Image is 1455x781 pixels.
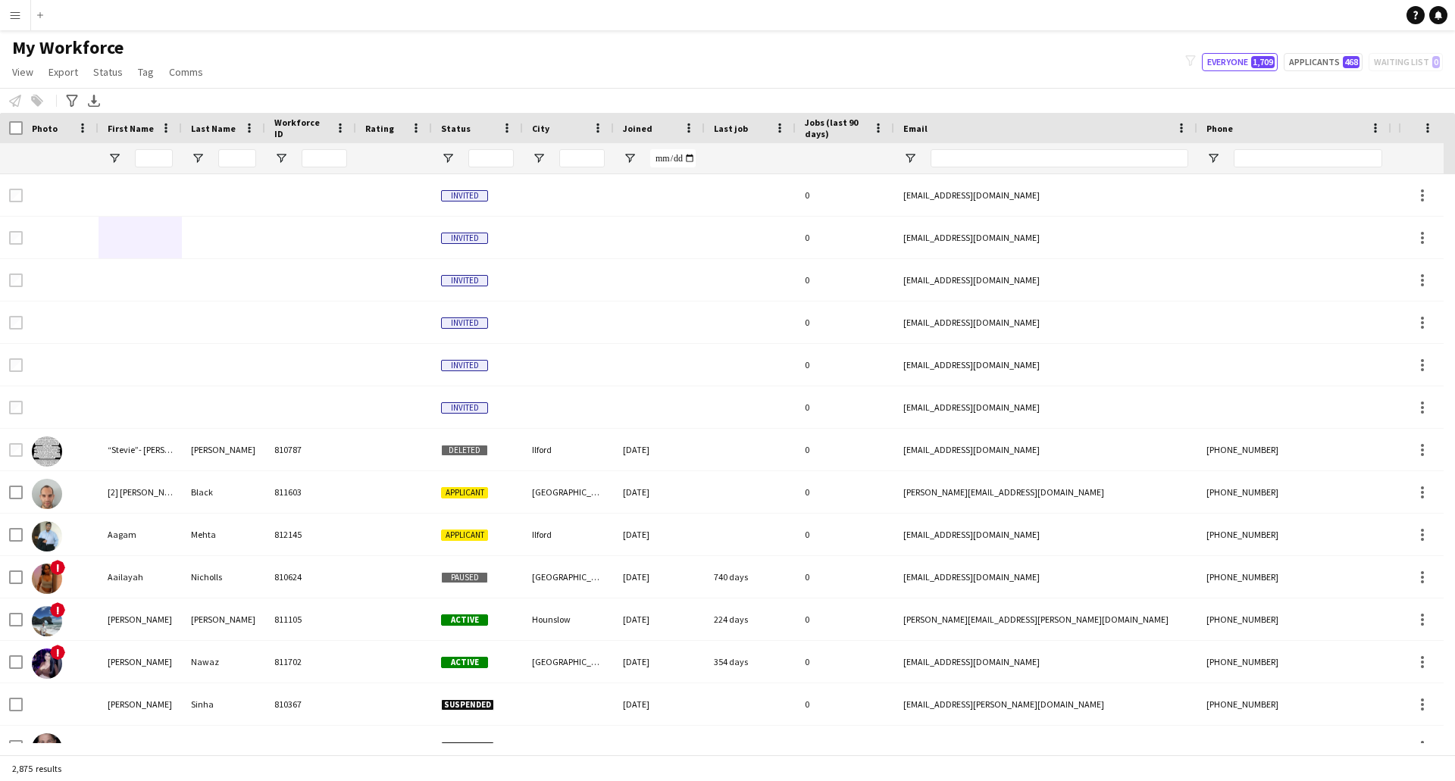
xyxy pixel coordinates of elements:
div: [DATE] [614,429,705,470]
input: Last Name Filter Input [218,149,256,167]
span: Joined [623,123,652,134]
div: [PERSON_NAME] [99,641,182,683]
span: ! [50,560,65,575]
div: 810624 [265,556,356,598]
div: 811105 [265,598,356,640]
div: [2] [PERSON_NAME] [99,471,182,513]
span: Applicant [441,487,488,498]
div: Sinha [182,683,265,725]
input: Row Selection is disabled for this row (unchecked) [9,358,23,372]
span: Suspended [441,699,494,711]
div: 0 [796,726,894,767]
div: Ilford [523,429,614,470]
div: [PHONE_NUMBER] [1197,641,1391,683]
input: Status Filter Input [468,149,514,167]
img: Aakash Panuganti [32,606,62,636]
span: Status [93,65,123,79]
span: City [532,123,549,134]
div: 740 days [705,556,796,598]
button: Open Filter Menu [191,152,205,165]
span: Invited [441,317,488,329]
div: [GEOGRAPHIC_DATA] [523,726,614,767]
div: Ilford [523,514,614,555]
div: 0 [796,301,894,343]
span: My Workforce [12,36,124,59]
span: Active [441,614,488,626]
div: Nawaz [182,641,265,683]
div: 0 [796,386,894,428]
app-action-btn: Advanced filters [63,92,81,110]
div: 811603 [265,471,356,513]
div: [DATE] [614,471,705,513]
span: Last job [714,123,748,134]
div: [PHONE_NUMBER] [1197,514,1391,555]
div: [PHONE_NUMBER] [1197,471,1391,513]
div: [EMAIL_ADDRESS][DOMAIN_NAME] [894,301,1197,343]
span: Paused [441,572,488,583]
div: [PERSON_NAME] [99,598,182,640]
a: Status [87,62,129,82]
div: 0 [796,514,894,555]
div: [PHONE_NUMBER] [1197,726,1391,767]
div: 354 days [705,641,796,683]
span: Suspended [441,742,494,753]
div: [EMAIL_ADDRESS][DOMAIN_NAME] [894,174,1197,216]
div: [PERSON_NAME] [99,726,182,767]
span: Rating [365,123,394,134]
div: Aailayah [99,556,182,598]
span: First Name [108,123,154,134]
span: Export [48,65,78,79]
input: Row Selection is disabled for this row (unchecked) [9,231,23,245]
div: Mehta [182,514,265,555]
input: Row Selection is disabled for this row (unchecked) [9,401,23,414]
div: [GEOGRAPHIC_DATA] [523,641,614,683]
span: Applicant [441,530,488,541]
div: 811702 [265,641,356,683]
span: Invited [441,275,488,286]
div: 224 days [705,598,796,640]
input: Workforce ID Filter Input [302,149,347,167]
div: 0 [796,598,894,640]
button: Open Filter Menu [623,152,637,165]
div: [PERSON_NAME] [182,598,265,640]
div: [EMAIL_ADDRESS][DOMAIN_NAME] [894,259,1197,301]
div: Black [182,471,265,513]
img: [2] Bradley Black [32,479,62,509]
div: 0 [796,471,894,513]
div: [EMAIL_ADDRESS][PERSON_NAME][DOMAIN_NAME] [894,683,1197,725]
div: [PERSON_NAME][EMAIL_ADDRESS][PERSON_NAME][DOMAIN_NAME] [894,598,1197,640]
img: Aagam Mehta [32,521,62,551]
button: Open Filter Menu [1206,152,1220,165]
div: 0 [796,556,894,598]
button: Everyone1,709 [1202,53,1278,71]
div: [DATE] [614,514,705,555]
div: [EMAIL_ADDRESS][DOMAIN_NAME] [894,217,1197,258]
div: [GEOGRAPHIC_DATA] [523,471,614,513]
div: 0 [796,429,894,470]
span: Tag [138,65,154,79]
div: [EMAIL_ADDRESS][DOMAIN_NAME] [894,726,1197,767]
div: 812145 [265,514,356,555]
span: 1,709 [1251,56,1275,68]
div: 0 [796,344,894,386]
div: 0 [796,641,894,683]
a: Comms [163,62,209,82]
img: Aailayah Nicholls [32,564,62,594]
span: Active [441,657,488,668]
input: First Name Filter Input [135,149,173,167]
input: Joined Filter Input [650,149,696,167]
div: 810016 [265,726,356,767]
div: [DATE] [614,683,705,725]
div: [GEOGRAPHIC_DATA] [523,556,614,598]
div: [PHONE_NUMBER] [1197,598,1391,640]
span: Email [903,123,928,134]
a: Tag [132,62,160,82]
button: Open Filter Menu [532,152,546,165]
div: [PERSON_NAME] [182,726,265,767]
div: 0 [796,174,894,216]
span: Phone [1206,123,1233,134]
button: Open Filter Menu [441,152,455,165]
span: 468 [1343,56,1360,68]
div: Hounslow [523,598,614,640]
span: Photo [32,123,58,134]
